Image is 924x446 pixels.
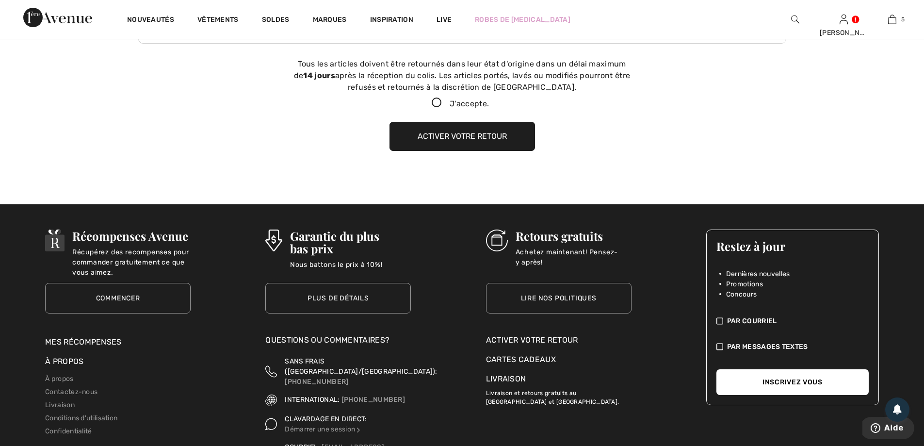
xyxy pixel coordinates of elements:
iframe: Ouvre un widget dans lequel vous pouvez trouver plus d’informations [862,417,914,441]
span: INTERNATIONAL: [285,396,340,404]
p: Nous battons le prix à 10%! [290,260,411,279]
a: Se connecter [840,15,848,24]
a: Nouveautés [127,16,174,26]
img: Clavardage en direct [355,427,362,433]
div: [PERSON_NAME] [820,28,867,38]
img: Retours gratuits [486,230,508,251]
a: [PHONE_NUMBER] [285,378,348,386]
div: Tous les articles doivent être retournés dans leur état d'origine dans un délai maximum de après ... [292,58,632,93]
h3: Récompenses Avenue [72,230,191,242]
a: [PHONE_NUMBER] [341,396,405,404]
a: Marques [313,16,347,26]
h3: Garantie du plus bas prix [290,230,411,255]
a: Robes de [MEDICAL_DATA] [475,15,570,25]
img: check [716,316,723,326]
a: 5 [868,14,916,25]
img: Récompenses Avenue [45,230,65,251]
a: Plus de détails [265,283,411,314]
a: À propos [45,375,73,383]
a: Livraison [45,401,75,409]
strong: 14 jours [303,71,335,80]
span: 5 [901,15,905,24]
span: Promotions [726,279,763,289]
a: Lire nos politiques [486,283,632,314]
span: Par messages textes [727,342,808,352]
span: Par Courriel [727,316,777,326]
a: Contactez-nous [45,388,97,396]
button: Inscrivez vous [716,369,869,395]
span: Inspiration [370,16,413,26]
a: Confidentialité [45,427,92,435]
span: SANS FRAIS ([GEOGRAPHIC_DATA]/[GEOGRAPHIC_DATA]): [285,357,437,376]
a: Commencer [45,283,191,314]
div: À propos [45,356,191,372]
h3: Retours gratuits [516,230,632,242]
a: Livraison [486,374,526,383]
p: Achetez maintenant! Pensez-y après! [516,247,632,266]
img: Sans Frais (Canada/EU) [265,356,277,387]
img: Mes infos [840,14,848,25]
a: Cartes Cadeaux [486,354,632,365]
span: Dernières nouvelles [726,269,790,279]
span: CLAVARDAGE EN DIRECT: [285,415,367,423]
img: Mon panier [888,14,896,25]
a: Live [437,15,452,25]
img: recherche [791,14,799,25]
img: International [265,395,277,406]
a: Activer votre retour [486,334,632,346]
a: Soldes [262,16,290,26]
div: Questions ou commentaires? [265,334,411,351]
img: 1ère Avenue [23,8,92,27]
a: Démarrer une session [285,425,362,433]
a: Conditions d'utilisation [45,414,117,422]
h3: Restez à jour [716,240,869,252]
p: Récupérez des recompenses pour commander gratuitement ce que vous aimez. [72,247,191,266]
img: check [716,342,723,352]
a: Mes récompenses [45,337,122,347]
p: Livraison et retours gratuits au [GEOGRAPHIC_DATA] et [GEOGRAPHIC_DATA]. [486,385,632,406]
a: Vêtements [197,16,239,26]
label: J'accepte. [424,98,500,110]
img: Garantie du plus bas prix [265,230,282,251]
span: Concours [726,289,757,299]
button: Activer votre retour [389,122,535,151]
img: Clavardage en direct [265,414,277,434]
